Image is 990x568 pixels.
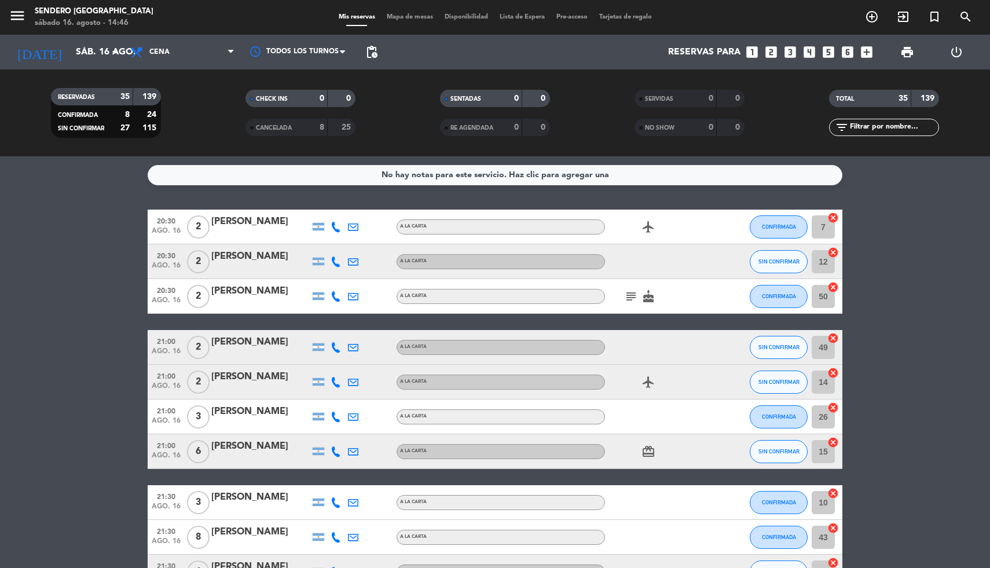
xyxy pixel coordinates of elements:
[58,126,104,131] span: SIN CONFIRMAR
[593,14,658,20] span: Tarjetas de regalo
[149,48,170,56] span: Cena
[541,123,548,131] strong: 0
[859,45,874,60] i: add_box
[211,404,310,419] div: [PERSON_NAME]
[125,111,130,119] strong: 8
[211,284,310,299] div: [PERSON_NAME]
[750,405,808,428] button: CONFIRMADA
[450,96,481,102] span: SENTADAS
[9,7,26,24] i: menu
[152,334,181,347] span: 21:00
[120,93,130,101] strong: 35
[494,14,551,20] span: Lista de Espera
[865,10,879,24] i: add_circle_outline
[381,14,439,20] span: Mapa de mesas
[333,14,381,20] span: Mis reservas
[152,248,181,262] span: 20:30
[142,93,159,101] strong: 139
[835,120,849,134] i: filter_list
[762,499,796,505] span: CONFIRMADA
[211,439,310,454] div: [PERSON_NAME]
[900,45,914,59] span: print
[827,367,839,379] i: cancel
[762,293,796,299] span: CONFIRMADA
[187,250,210,273] span: 2
[400,449,427,453] span: A LA CARTA
[382,168,609,182] div: No hay notas para este servicio. Haz clic para agregar una
[400,345,427,349] span: A LA CARTA
[9,39,70,65] i: [DATE]
[152,347,181,361] span: ago. 16
[709,94,713,102] strong: 0
[152,452,181,465] span: ago. 16
[256,125,292,131] span: CANCELADA
[641,220,655,234] i: airplanemode_active
[764,45,779,60] i: looks_two
[152,283,181,296] span: 20:30
[745,45,760,60] i: looks_one
[750,440,808,463] button: SIN CONFIRMAR
[187,440,210,463] span: 6
[152,438,181,452] span: 21:00
[899,94,908,102] strong: 35
[750,215,808,239] button: CONFIRMADA
[827,522,839,534] i: cancel
[400,224,427,229] span: A LA CARTA
[211,525,310,540] div: [PERSON_NAME]
[541,94,548,102] strong: 0
[551,14,593,20] span: Pre-acceso
[152,404,181,417] span: 21:00
[211,249,310,264] div: [PERSON_NAME]
[400,534,427,539] span: A LA CARTA
[439,14,494,20] span: Disponibilidad
[152,227,181,240] span: ago. 16
[750,285,808,308] button: CONFIRMADA
[668,47,740,58] span: Reservas para
[152,382,181,395] span: ago. 16
[58,94,95,100] span: RESERVADAS
[211,335,310,350] div: [PERSON_NAME]
[821,45,836,60] i: looks_5
[645,96,673,102] span: SERVIDAS
[187,371,210,394] span: 2
[342,123,353,131] strong: 25
[400,294,427,298] span: A LA CARTA
[750,250,808,273] button: SIN CONFIRMAR
[211,490,310,505] div: [PERSON_NAME]
[120,124,130,132] strong: 27
[142,124,159,132] strong: 115
[827,212,839,223] i: cancel
[827,402,839,413] i: cancel
[187,491,210,514] span: 3
[959,10,973,24] i: search
[758,448,800,455] span: SIN CONFIRMAR
[750,526,808,549] button: CONFIRMADA
[211,369,310,384] div: [PERSON_NAME]
[152,503,181,516] span: ago. 16
[802,45,817,60] i: looks_4
[35,6,153,17] div: Sendero [GEOGRAPHIC_DATA]
[320,94,324,102] strong: 0
[514,94,519,102] strong: 0
[836,96,854,102] span: TOTAL
[187,405,210,428] span: 3
[827,488,839,499] i: cancel
[758,258,800,265] span: SIN CONFIRMAR
[927,10,941,24] i: turned_in_not
[827,247,839,258] i: cancel
[827,281,839,293] i: cancel
[35,17,153,29] div: sábado 16. agosto - 14:46
[187,336,210,359] span: 2
[152,369,181,382] span: 21:00
[758,379,800,385] span: SIN CONFIRMAR
[400,259,427,263] span: A LA CARTA
[762,413,796,420] span: CONFIRMADA
[750,491,808,514] button: CONFIRMADA
[152,214,181,227] span: 20:30
[450,125,493,131] span: RE AGENDADA
[152,417,181,430] span: ago. 16
[750,336,808,359] button: SIN CONFIRMAR
[645,125,674,131] span: NO SHOW
[152,489,181,503] span: 21:30
[147,111,159,119] strong: 24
